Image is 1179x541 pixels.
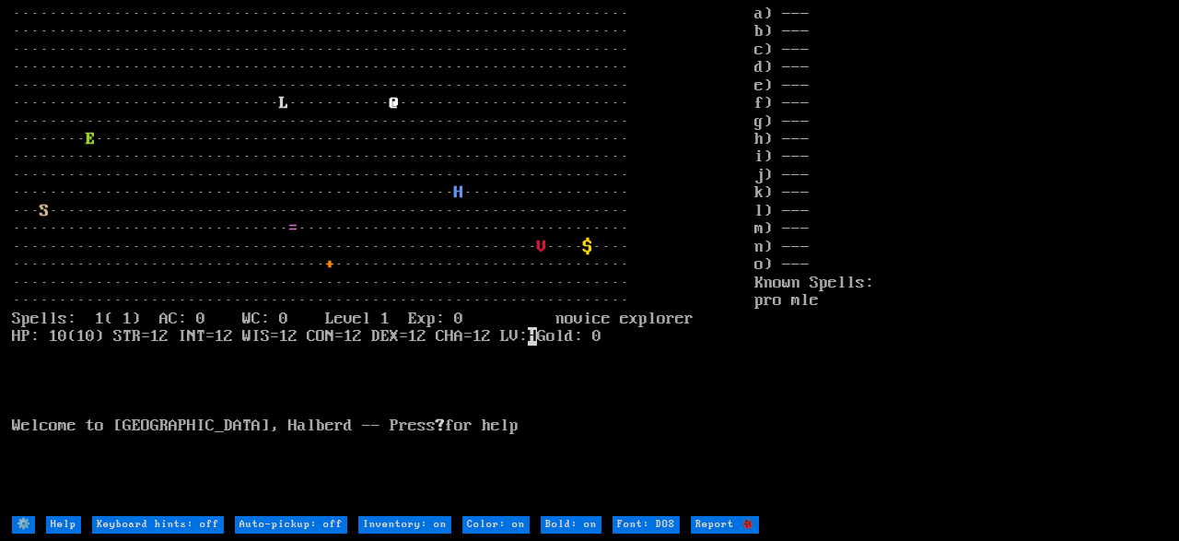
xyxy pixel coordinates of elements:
[583,238,592,256] font: $
[754,6,1167,514] stats: a) --- b) --- c) --- d) --- e) --- f) --- g) --- h) --- i) --- j) --- k) --- l) --- m) --- n) ---...
[390,94,399,112] font: @
[12,6,754,514] larn: ··································································· ·····························...
[46,516,81,534] input: Help
[325,255,334,274] font: +
[541,516,601,534] input: Bold: on
[436,417,445,435] b: ?
[86,130,95,148] font: E
[613,516,680,534] input: Font: DOS
[528,327,537,346] mark: H
[12,516,35,534] input: ⚙️
[454,183,463,202] font: H
[288,219,298,238] font: =
[358,516,451,534] input: Inventory: on
[40,202,49,220] font: S
[537,238,546,256] font: V
[462,516,530,534] input: Color: on
[279,94,288,112] font: L
[235,516,347,534] input: Auto-pickup: off
[691,516,759,534] input: Report 🐞
[92,516,224,534] input: Keyboard hints: off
